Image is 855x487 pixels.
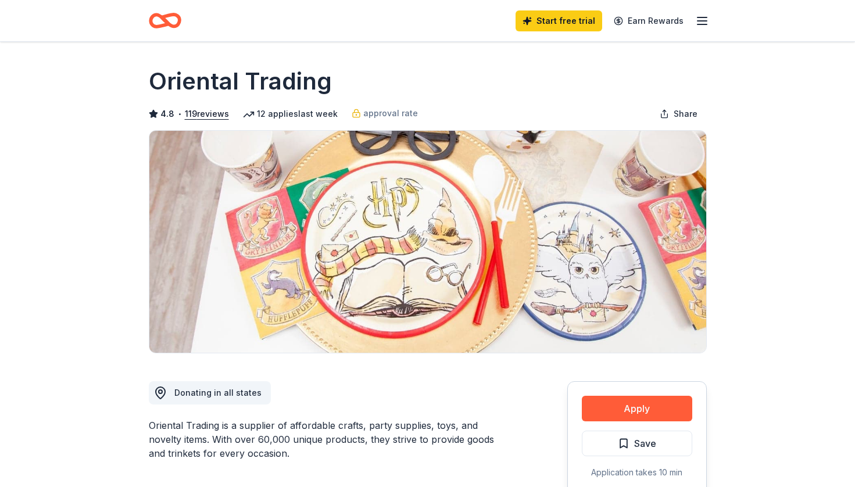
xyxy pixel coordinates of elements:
img: Image for Oriental Trading [149,131,706,353]
button: Share [650,102,707,126]
a: approval rate [352,106,418,120]
h1: Oriental Trading [149,65,332,98]
button: Save [582,431,692,456]
span: Save [634,436,656,451]
span: • [177,109,181,119]
button: Apply [582,396,692,421]
div: Oriental Trading is a supplier of affordable crafts, party supplies, toys, and novelty items. Wit... [149,418,511,460]
a: Earn Rewards [607,10,691,31]
div: 12 applies last week [243,107,338,121]
a: Start free trial [516,10,602,31]
a: Home [149,7,181,34]
div: Application takes 10 min [582,465,692,479]
span: Share [674,107,697,121]
button: 119reviews [185,107,229,121]
span: approval rate [363,106,418,120]
span: 4.8 [160,107,174,121]
span: Donating in all states [174,388,262,398]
